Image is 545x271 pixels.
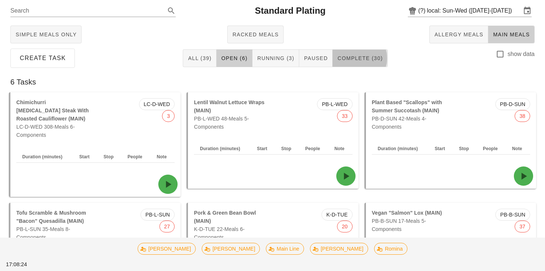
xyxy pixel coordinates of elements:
[257,55,294,61] span: Running (3)
[275,143,300,155] th: Stop
[167,110,170,122] span: 3
[337,55,383,61] span: Complete (30)
[189,204,273,246] div: K-D-TUE 22-Meals 6-Components
[372,143,429,155] th: Duration (minutes)
[227,26,284,43] button: Racked Meals
[151,151,175,163] th: Note
[10,49,75,68] button: Create Task
[194,99,264,113] b: Lentil Walnut Lettuce Wraps (MAIN)
[379,243,403,254] span: Romina
[255,4,326,17] h2: Standard Plating
[477,143,506,155] th: People
[342,221,348,232] span: 20
[519,221,525,232] span: 37
[194,143,251,155] th: Duration (minutes)
[508,50,535,58] label: show data
[145,209,170,220] span: PB-L-SUN
[73,151,98,163] th: Start
[144,99,170,110] span: LC-D-WED
[122,151,151,163] th: People
[299,143,328,155] th: People
[16,210,86,224] b: Tofu Scramble & Mushroom "Bacon" Quesadilla (MAIN)
[429,26,488,43] button: Allergy Meals
[453,143,477,155] th: Stop
[519,110,525,122] span: 38
[164,221,170,232] span: 27
[188,55,211,61] span: All (39)
[12,94,96,143] div: LC-D-WED 308-Meals 6-Components
[252,49,299,67] button: Running (3)
[333,49,387,67] button: Complete (30)
[342,110,348,122] span: 33
[367,94,451,135] div: PB-D-SUN 42-Meals 4-Components
[326,209,347,220] span: K-D-TUE
[16,99,89,122] b: Chimichurri [MEDICAL_DATA] Steak With Roasted Cauliflower (MAIN)
[418,7,427,14] div: (?)
[251,143,275,155] th: Start
[434,32,483,37] span: Allergy Meals
[217,49,252,67] button: Open (6)
[12,204,96,246] div: PB-L-SUN 35-Meals 8-Components
[372,210,442,216] b: Vegan "Salmon" Lox (MAIN)
[315,243,363,254] span: [PERSON_NAME]
[304,55,328,61] span: Paused
[500,209,525,220] span: PB-B-SUN
[16,151,73,163] th: Duration (minutes)
[500,99,525,110] span: PB-D-SUN
[322,99,347,110] span: PB-L-WED
[271,243,299,254] span: Main Line
[4,70,541,94] div: 6 Tasks
[142,243,191,254] span: [PERSON_NAME]
[372,99,442,113] b: Plant Based "Scallops" with Summer Succotash (MAIN)
[207,243,255,254] span: [PERSON_NAME]
[328,143,353,155] th: Note
[4,259,49,270] div: 17:08:24
[189,94,273,135] div: PB-L-WED 48-Meals 5-Components
[429,143,453,155] th: Start
[15,32,77,37] span: Simple Meals Only
[221,55,248,61] span: Open (6)
[488,26,535,43] button: Main Meals
[367,204,451,238] div: PB-B-SUN 17-Meals 5-Components
[493,32,530,37] span: Main Meals
[183,49,216,67] button: All (39)
[10,26,82,43] button: Simple Meals Only
[299,49,333,67] button: Paused
[194,210,256,224] b: Pork & Green Bean Bowl (MAIN)
[98,151,122,163] th: Stop
[232,32,279,37] span: Racked Meals
[506,143,530,155] th: Note
[19,55,66,62] span: Create Task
